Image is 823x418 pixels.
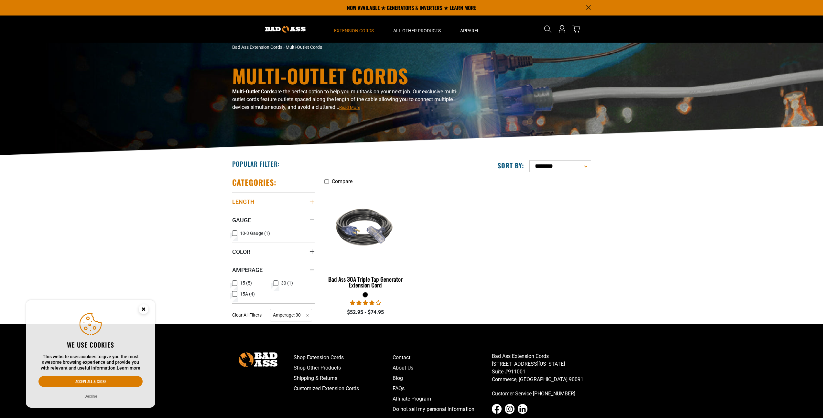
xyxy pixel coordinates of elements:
span: 15 (5) [240,281,252,285]
a: Blog [393,373,492,383]
span: Amperage: 30 [270,309,312,321]
button: Accept all & close [38,376,143,387]
span: 4.00 stars [350,300,381,306]
summary: Gauge [232,211,315,229]
a: FAQs [393,383,492,394]
span: Clear All Filters [232,312,262,318]
span: Multi-Outlet Cords [286,45,322,50]
a: Contact [393,352,492,363]
h2: We use cookies [38,340,143,349]
img: Bad Ass Extension Cords [265,26,306,33]
a: Bad Ass Extension Cords [232,45,282,50]
button: Decline [82,393,99,400]
summary: All Other Products [384,16,450,43]
span: All Other Products [393,28,441,34]
div: $52.95 - $74.95 [324,308,407,316]
h1: Multi-Outlet Cords [232,66,468,85]
a: Amperage: 30 [270,312,312,318]
a: black Bad Ass 30A Triple Tap Generator Extension Cord [324,188,407,292]
summary: Amperage [232,261,315,279]
div: Bad Ass 30A Triple Tap Generator Extension Cord [324,276,407,288]
a: Clear All Filters [232,312,264,319]
a: Shipping & Returns [294,373,393,383]
span: Extension Cords [334,28,374,34]
a: Shop Extension Cords [294,352,393,363]
img: Bad Ass Extension Cords [239,352,277,367]
h2: Categories: [232,177,277,187]
span: Color [232,248,250,256]
a: Affiliate Program [393,394,492,404]
summary: Extension Cords [324,16,384,43]
p: This website uses cookies to give you the most awesome browsing experience and provide you with r... [38,354,143,371]
nav: breadcrumbs [232,44,468,51]
summary: Length [232,193,315,211]
span: 10-3 Gauge (1) [240,231,270,235]
aside: Cookie Consent [26,300,155,408]
span: 15A (4) [240,292,255,296]
img: black [325,191,406,265]
label: Sort by: [498,161,524,170]
a: Customized Extension Cords [294,383,393,394]
summary: Color [232,243,315,261]
b: Multi-Outlet Cords [232,89,275,95]
summary: Apparel [450,16,489,43]
a: Shop Other Products [294,363,393,373]
h2: Popular Filter: [232,160,280,168]
span: are the perfect option to help you multitask on your next job. Our exclusive multi-outlet cords f... [232,89,457,110]
a: Learn more [117,365,140,371]
span: Compare [332,178,352,184]
span: › [283,45,285,50]
a: Customer Service [PHONE_NUMBER] [492,389,591,399]
span: Apparel [460,28,480,34]
span: Gauge [232,216,251,224]
span: Amperage [232,266,263,274]
a: Do not sell my personal information [393,404,492,414]
summary: Search [543,24,553,34]
span: Length [232,198,254,205]
span: 30 (1) [281,281,293,285]
p: Bad Ass Extension Cords [STREET_ADDRESS][US_STATE] Suite #911001 Commerce, [GEOGRAPHIC_DATA] 90091 [492,352,591,383]
span: Read More [339,105,360,110]
a: About Us [393,363,492,373]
